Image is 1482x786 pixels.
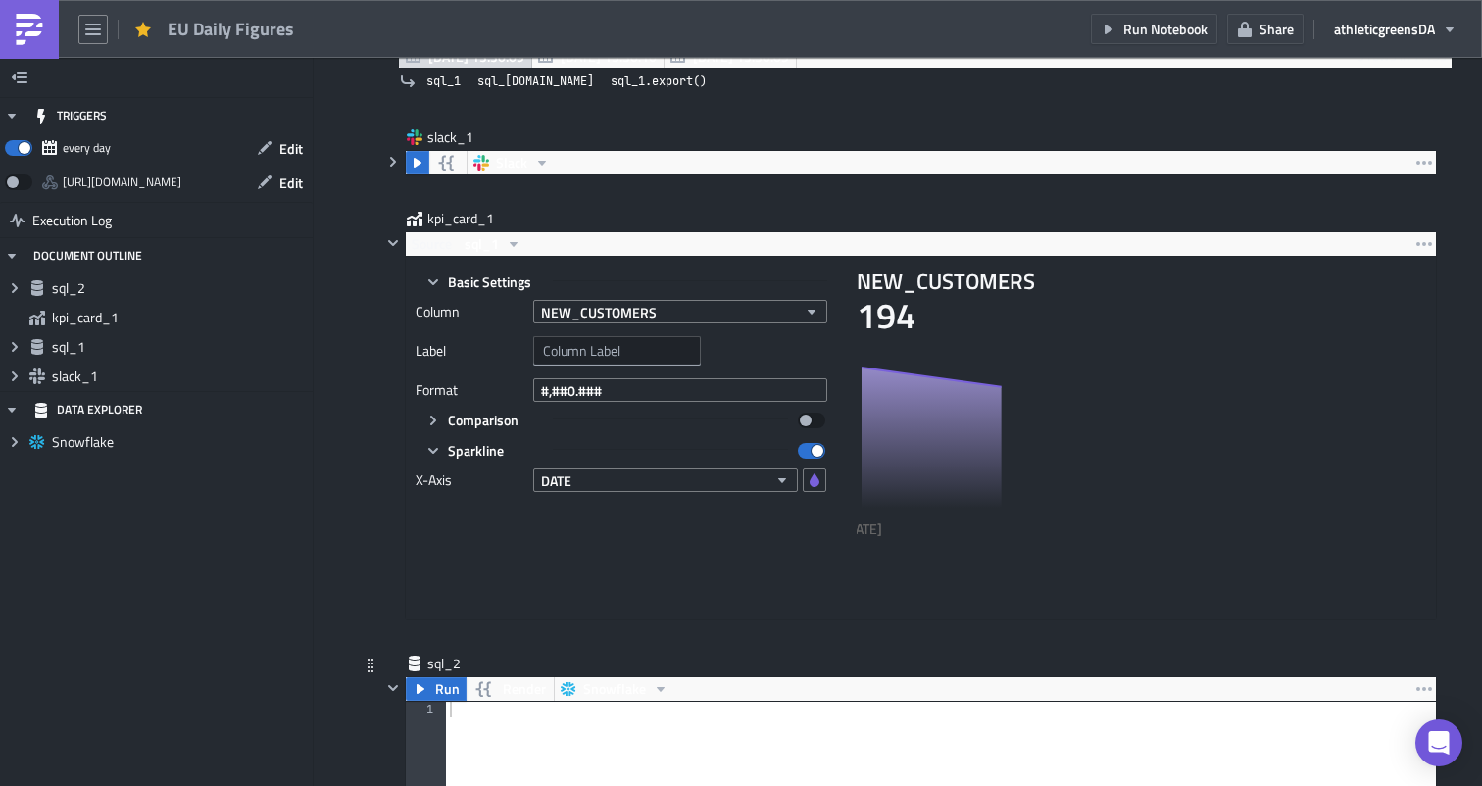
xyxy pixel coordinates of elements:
span: athleticgreens DA [1334,19,1435,39]
span: Edit [279,138,303,159]
button: Edit [247,168,313,198]
div: TRIGGERS [33,98,107,133]
div: 1 [406,702,446,717]
button: Run [406,677,467,701]
span: Snowflake [52,433,308,451]
div: NEW_CUSTOMERS [857,267,1072,296]
span: Execution Log [32,203,112,238]
span: Basic Settings [448,271,531,292]
span: Sparkline [448,440,504,461]
div: 194 [857,296,1072,335]
span: Run Notebook [1123,19,1208,39]
div: https://pushmetrics.io/api/v1/report/RelZ7bgoQW/webhook?token=112efbbdf22a4aa7a09f7bed78f551f6 [63,168,181,197]
span: Comparison [448,410,519,430]
span: Share [1260,19,1294,39]
span: Slack [496,151,527,174]
div: DOCUMENT OUTLINE [33,238,142,273]
div: DATA EXPLORER [33,392,142,427]
button: #,##0.### [533,378,827,402]
span: sql_1 [426,72,461,91]
button: Hide content [381,150,405,173]
button: Sparkline [416,435,543,466]
span: sql_2 [427,654,506,673]
button: DATE [533,468,798,492]
img: PushMetrics [14,14,45,45]
a: sql_1.export() [605,72,713,91]
button: NEW_CUSTOMERS [533,300,827,323]
div: Source [406,232,458,256]
input: Column Label [533,336,701,366]
span: Render [503,677,546,701]
span: sql_[DOMAIN_NAME] [477,72,594,91]
span: Snowflake [583,677,646,701]
button: Share [1227,14,1304,44]
span: #,##0.### [541,380,602,401]
a: sql_[DOMAIN_NAME] [471,72,600,91]
span: Run [435,677,460,701]
button: Comparison [416,405,543,435]
button: Snowflake [554,677,675,701]
a: sql_1 [420,72,467,91]
button: Run Notebook [1091,14,1217,44]
span: slack_1 [427,127,506,147]
span: DATE [541,470,571,491]
tspan: [DATE] [842,518,882,539]
label: Label [416,336,523,366]
button: Render [466,677,555,701]
div: every day [63,133,111,163]
button: sql_1 [458,232,528,256]
label: Column [416,297,523,326]
button: Basic Settings [416,267,543,297]
button: Hide content [381,231,405,255]
span: sql_1 [465,232,499,256]
div: Open Intercom Messenger [1415,719,1462,766]
span: slack_1 [52,368,308,385]
span: EU Daily Figures [168,18,296,40]
span: sql_1.export() [611,72,707,91]
span: NEW_CUSTOMERS [541,302,657,322]
button: athleticgreensDA [1324,14,1467,44]
span: Edit [279,172,303,193]
span: kpi_card_1 [52,309,308,326]
label: Format [416,375,523,405]
span: sql_2 [52,279,308,297]
span: sql_1 [52,338,308,356]
button: Hide content [381,676,405,700]
button: Slack [467,151,557,174]
span: kpi_card_1 [427,209,506,228]
label: X-Axis [416,466,523,495]
button: Edit [247,133,313,164]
